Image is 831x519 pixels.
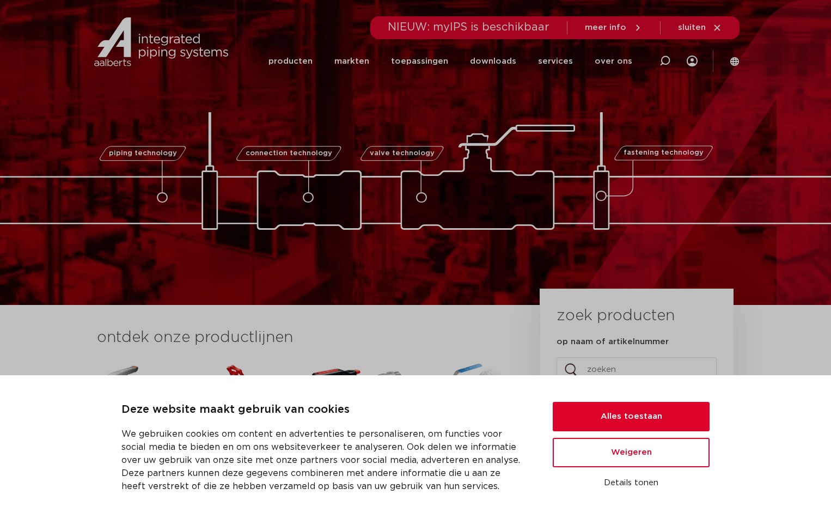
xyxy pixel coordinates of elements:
span: fastening technology [624,150,704,157]
span: connection technology [246,150,332,157]
nav: Menu [268,40,632,82]
a: services [538,40,573,82]
a: sluiten [678,23,722,33]
label: op naam of artikelnummer [557,337,669,347]
a: markten [334,40,369,82]
div: my IPS [687,39,698,83]
a: downloads [470,40,516,82]
p: We gebruiken cookies om content en advertenties te personaliseren, om functies voor social media ... [121,428,527,493]
p: Deze website maakt gebruik van cookies [121,401,527,419]
a: producten [268,40,313,82]
a: over ons [595,40,632,82]
span: valve technology [369,150,434,157]
button: Alles toestaan [553,402,710,431]
input: zoeken [557,357,717,382]
button: Weigeren [553,438,710,467]
button: Details tonen [553,474,710,492]
span: sluiten [678,23,706,32]
span: meer info [585,23,626,32]
span: piping technology [108,150,176,157]
a: toepassingen [391,40,448,82]
span: NIEUW: myIPS is beschikbaar [388,22,549,33]
h3: zoek producten [557,305,675,327]
h3: ontdek onze productlijnen [97,327,503,349]
a: meer info [585,23,643,33]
